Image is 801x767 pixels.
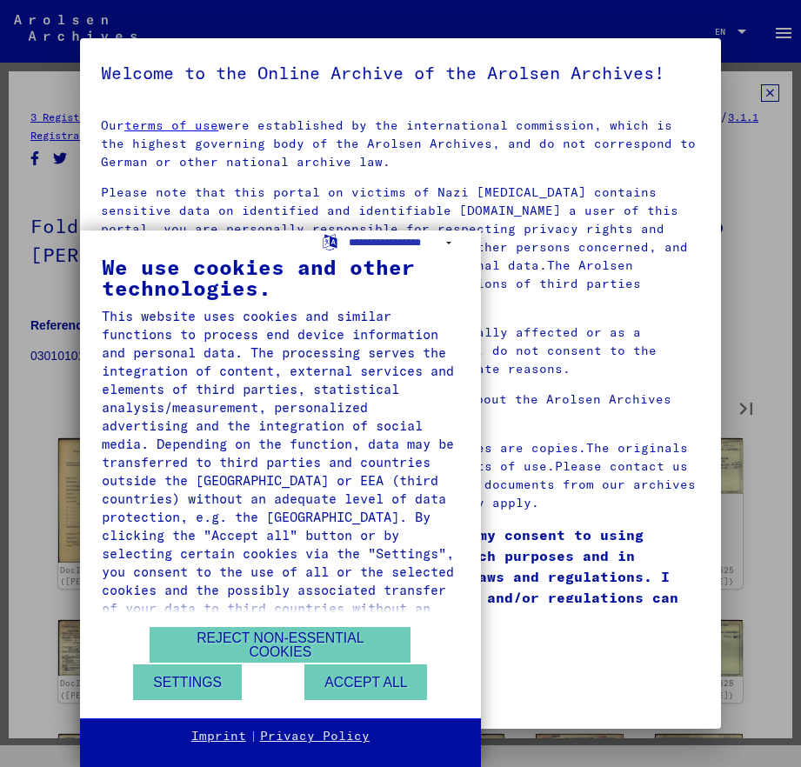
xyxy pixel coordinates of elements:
div: We use cookies and other technologies. [102,257,459,298]
a: Imprint [191,728,246,745]
div: This website uses cookies and similar functions to process end device information and personal da... [102,307,459,636]
button: Reject non-essential cookies [150,627,411,663]
a: Privacy Policy [260,728,370,745]
button: Accept all [304,664,427,700]
button: Settings [133,664,242,700]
